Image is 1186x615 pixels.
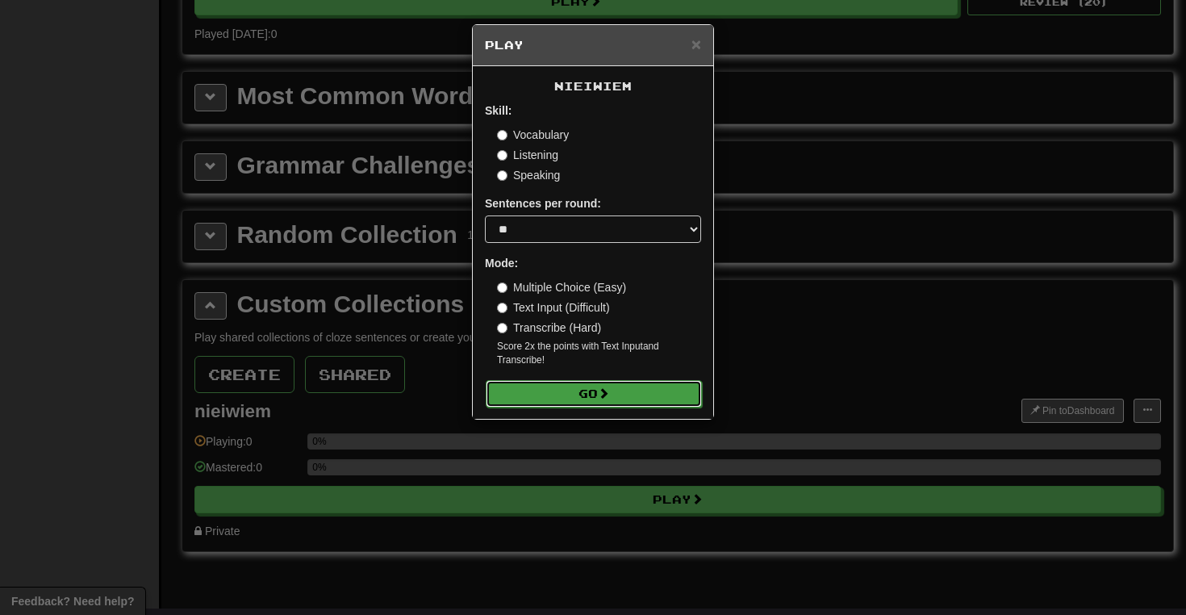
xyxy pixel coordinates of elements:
label: Text Input (Difficult) [497,299,610,316]
h5: Play [485,37,701,53]
input: Multiple Choice (Easy) [497,282,507,293]
label: Transcribe (Hard) [497,320,601,336]
label: Speaking [497,167,560,183]
input: Text Input (Difficult) [497,303,507,313]
input: Listening [497,150,507,161]
label: Multiple Choice (Easy) [497,279,626,295]
strong: Mode: [485,257,518,270]
input: Transcribe (Hard) [497,323,507,333]
label: Listening [497,147,558,163]
button: Close [691,36,701,52]
input: Speaking [497,170,507,181]
label: Vocabulary [497,127,569,143]
small: Score 2x the points with Text Input and Transcribe ! [497,340,701,367]
input: Vocabulary [497,130,507,140]
label: Sentences per round: [485,195,601,211]
span: nieiwiem [554,79,632,93]
strong: Skill: [485,104,512,117]
button: Go [486,380,702,408]
span: × [691,35,701,53]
